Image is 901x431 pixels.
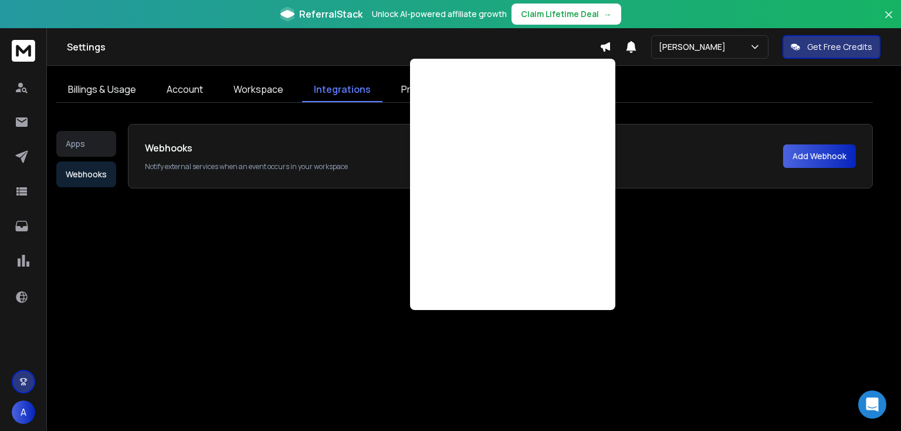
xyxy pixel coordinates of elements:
button: A [12,400,35,424]
p: Get Free Credits [807,41,872,53]
p: Unlock AI-powered affiliate growth [372,8,507,20]
span: → [604,8,612,20]
a: Integrations [302,78,382,102]
button: Get Free Credits [783,35,880,59]
a: Account [155,78,215,102]
button: Apps [56,131,116,157]
button: Add Webhook [783,144,856,168]
a: Workspace [222,78,295,102]
span: ReferralStack [299,7,363,21]
div: Open Intercom Messenger [858,390,886,419]
a: Preferences [389,78,469,102]
button: Claim Lifetime Deal→ [512,4,621,25]
h1: Webhooks [145,141,783,155]
p: [PERSON_NAME] [659,41,730,53]
button: Close banner [881,7,896,35]
a: Billings & Usage [56,78,148,102]
h1: Settings [67,40,599,54]
p: Notify external services when an event occurs in your workspace [145,162,783,171]
button: Webhooks [56,161,116,187]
